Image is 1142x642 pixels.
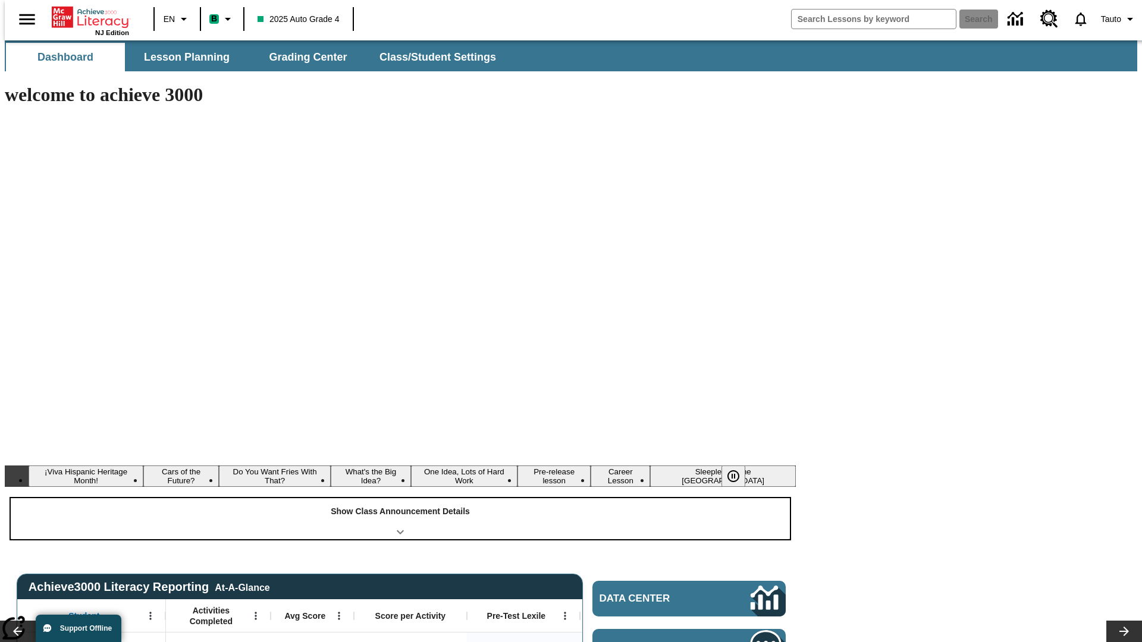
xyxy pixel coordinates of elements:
span: Pre-Test Lexile [487,610,546,621]
span: Avg Score [284,610,325,621]
span: NJ Edition [95,29,129,36]
button: Lesson Planning [127,43,246,71]
a: Home [52,5,129,29]
span: Student [68,610,99,621]
button: Pause [721,465,745,487]
p: Show Class Announcement Details [331,505,470,518]
button: Open Menu [247,607,265,625]
button: Grading Center [249,43,368,71]
div: SubNavbar [5,40,1137,71]
h1: welcome to achieve 3000 [5,84,796,106]
span: Data Center [600,593,711,605]
button: Slide 3 Do You Want Fries With That? [219,465,331,487]
div: At-A-Glance [215,580,269,593]
a: Resource Center, Will open in new tab [1033,3,1065,35]
button: Profile/Settings [1096,8,1142,30]
button: Slide 2 Cars of the Future? [143,465,219,487]
span: Activities Completed [172,605,250,627]
span: Tauto [1101,13,1121,26]
button: Slide 6 Pre-release lesson [517,465,591,487]
div: Home [52,4,129,36]
div: Show Class Announcement Details [11,498,790,539]
div: Pause [721,465,757,487]
button: Boost Class color is mint green. Change class color [205,8,240,30]
span: 2025 Auto Grade 4 [258,13,340,26]
a: Notifications [1065,4,1096,34]
span: B [211,11,217,26]
a: Data Center [592,581,786,616]
button: Class/Student Settings [370,43,506,71]
a: Data Center [1000,3,1033,36]
button: Slide 1 ¡Viva Hispanic Heritage Month! [29,465,143,487]
button: Open side menu [10,2,45,37]
button: Slide 5 One Idea, Lots of Hard Work [411,465,518,487]
div: SubNavbar [5,43,507,71]
button: Open Menu [142,607,159,625]
button: Open Menu [330,607,348,625]
span: Support Offline [60,624,112,632]
span: Score per Activity [375,610,446,621]
span: Achieve3000 Literacy Reporting [29,580,270,594]
button: Slide 4 What's the Big Idea? [331,465,410,487]
button: Slide 8 Sleepless in the Animal Kingdom [650,465,796,487]
button: Language: EN, Select a language [158,8,196,30]
button: Open Menu [556,607,574,625]
button: Slide 7 Career Lesson [591,465,650,487]
button: Lesson carousel, Next [1106,621,1142,642]
button: Support Offline [36,615,121,642]
span: EN [164,13,175,26]
input: search field [792,10,956,29]
button: Dashboard [6,43,125,71]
